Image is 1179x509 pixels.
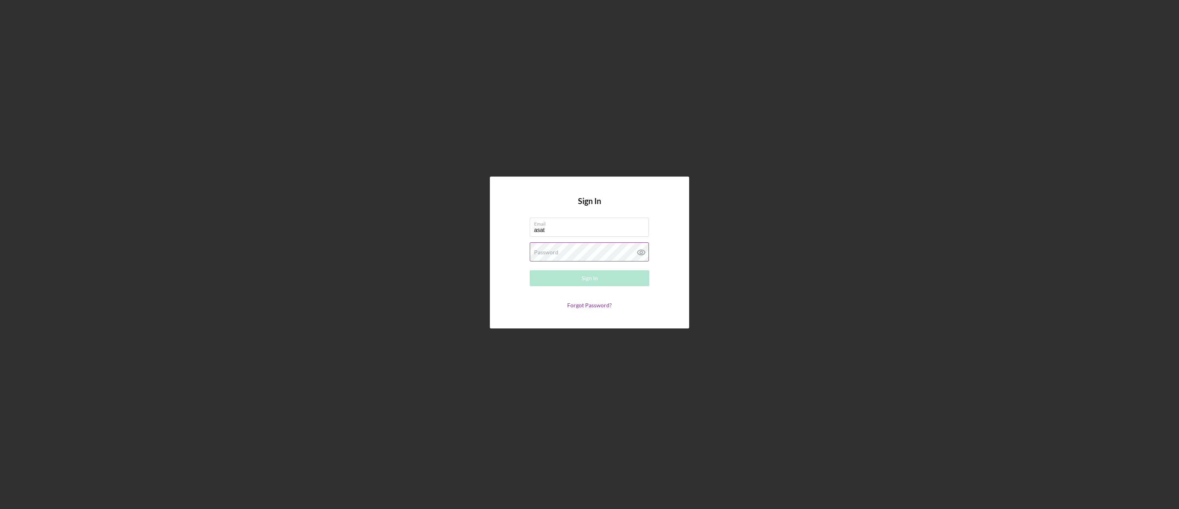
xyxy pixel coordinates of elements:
[578,197,601,218] h4: Sign In
[534,218,649,227] label: Email
[567,302,612,309] a: Forgot Password?
[530,270,649,286] button: Sign In
[534,249,558,255] label: Password
[582,270,598,286] div: Sign In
